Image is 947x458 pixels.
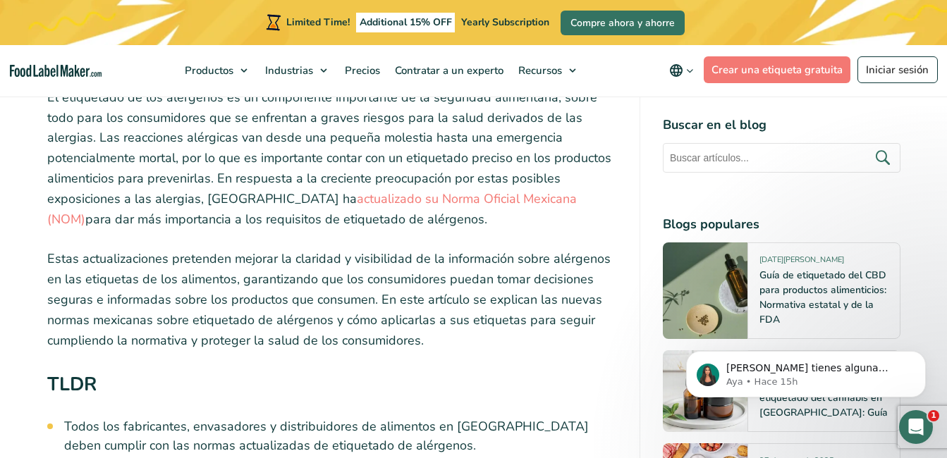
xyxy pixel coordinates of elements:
a: Compre ahora y ahorre [561,11,685,35]
li: Todos los fabricantes, envasadores y distribuidores de alimentos en [GEOGRAPHIC_DATA] deben cumpl... [64,417,617,455]
iframe: Intercom notifications mensaje [665,321,947,420]
a: Iniciar sesión [857,56,938,83]
span: Precios [341,63,381,78]
p: El etiquetado de los alérgenos es un componente importante de la seguridad alimentaria, sobre tod... [47,87,617,230]
a: actualizado su Norma Oficial Mexicana (NOM) [47,190,577,228]
span: Limited Time! [286,16,350,29]
a: Contratar a un experto [388,45,508,96]
span: Yearly Subscription [461,16,549,29]
input: Buscar artículos... [663,143,900,173]
a: Crear una etiqueta gratuita [704,56,851,83]
a: Industrias [258,45,334,96]
iframe: Intercom live chat [899,410,933,444]
a: Recursos [511,45,583,96]
span: 1 [928,410,939,421]
span: Additional 15% OFF [356,13,456,32]
strong: TLDR [47,371,97,397]
span: Industrias [261,63,314,78]
p: Estas actualizaciones pretenden mejorar la claridad y visibilidad de la información sobre alérgen... [47,249,617,350]
a: Productos [178,45,255,96]
a: Precios [338,45,384,96]
a: Guía de etiquetado del CBD para productos alimenticios: Normativa estatal y de la FDA [759,268,886,326]
span: [DATE][PERSON_NAME] [759,254,844,271]
span: Productos [181,63,235,78]
h4: Buscar en el blog [663,116,900,135]
h4: Blogs populares [663,215,900,234]
span: Contratar a un experto [391,63,505,78]
span: Recursos [514,63,563,78]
